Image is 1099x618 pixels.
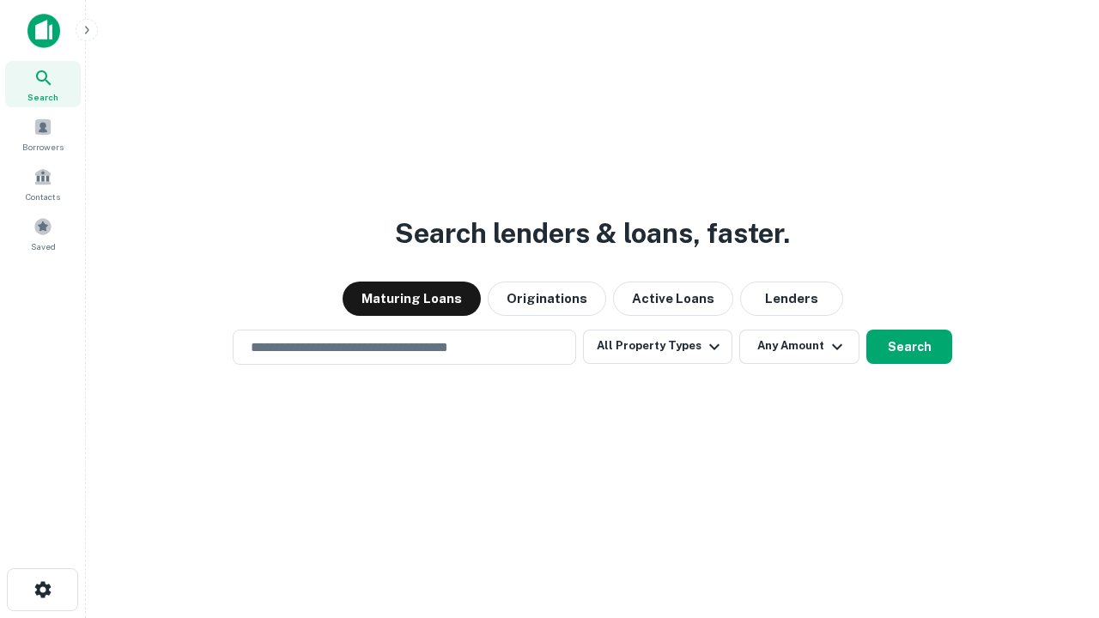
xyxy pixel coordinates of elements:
[739,330,859,364] button: Any Amount
[5,61,81,107] a: Search
[5,161,81,207] a: Contacts
[31,239,56,253] span: Saved
[27,14,60,48] img: capitalize-icon.png
[22,140,64,154] span: Borrowers
[395,213,790,254] h3: Search lenders & loans, faster.
[488,282,606,316] button: Originations
[5,210,81,257] a: Saved
[613,282,733,316] button: Active Loans
[26,190,60,203] span: Contacts
[583,330,732,364] button: All Property Types
[343,282,481,316] button: Maturing Loans
[866,330,952,364] button: Search
[27,90,58,104] span: Search
[740,282,843,316] button: Lenders
[1013,426,1099,508] iframe: Chat Widget
[5,111,81,157] a: Borrowers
